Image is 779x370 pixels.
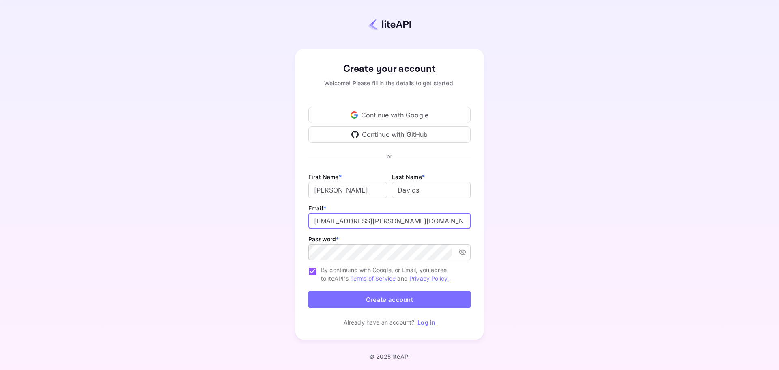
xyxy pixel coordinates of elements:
[369,353,410,360] p: © 2025 liteAPI
[350,275,396,282] a: Terms of Service
[392,182,471,198] input: Doe
[417,319,435,326] a: Log in
[308,291,471,308] button: Create account
[308,205,326,212] label: Email
[321,266,464,283] span: By continuing with Google, or Email, you agree to liteAPI's and
[368,18,411,30] img: liteapi
[455,245,470,260] button: toggle password visibility
[392,173,425,180] label: Last Name
[308,79,471,87] div: Welcome! Please fill in the details to get started.
[308,213,471,229] input: johndoe@gmail.com
[308,62,471,76] div: Create your account
[308,173,342,180] label: First Name
[308,126,471,143] div: Continue with GitHub
[409,275,449,282] a: Privacy Policy.
[308,182,387,198] input: John
[344,318,415,327] p: Already have an account?
[308,107,471,123] div: Continue with Google
[308,236,339,242] label: Password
